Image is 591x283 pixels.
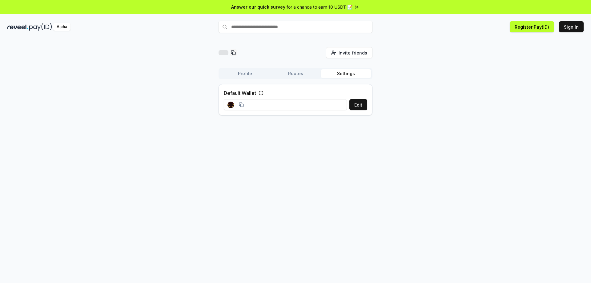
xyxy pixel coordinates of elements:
button: Routes [270,69,321,78]
span: Answer our quick survey [231,4,285,10]
span: Invite friends [339,50,367,56]
label: Default Wallet [224,89,256,97]
button: Invite friends [326,47,372,58]
button: Register Pay(ID) [510,21,554,32]
button: Profile [220,69,270,78]
button: Sign In [559,21,584,32]
button: Settings [321,69,371,78]
img: reveel_dark [7,23,28,31]
span: for a chance to earn 10 USDT 📝 [287,4,352,10]
button: Edit [349,99,367,110]
img: pay_id [29,23,52,31]
div: Alpha [53,23,70,31]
